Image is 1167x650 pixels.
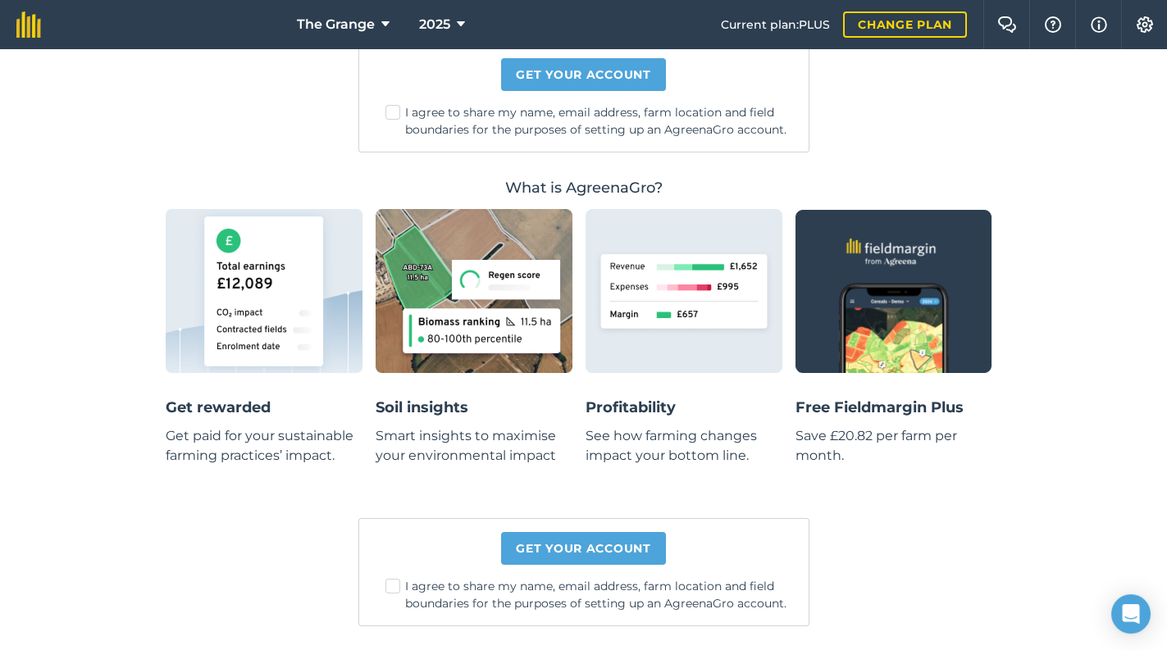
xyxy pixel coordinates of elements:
[376,426,572,466] p: Smart insights to maximise your environmental impact
[501,532,665,565] a: Get your account
[385,578,795,612] label: I agree to share my name, email address, farm location and field boundaries for the purposes of s...
[1091,15,1107,34] img: svg+xml;base64,PHN2ZyB4bWxucz0iaHR0cDovL3d3dy53My5vcmcvMjAwMC9zdmciIHdpZHRoPSIxNyIgaGVpZ2h0PSIxNy...
[297,15,375,34] span: The Grange
[795,396,992,420] h4: Free Fieldmargin Plus
[1043,16,1063,33] img: A question mark icon
[1135,16,1155,33] img: A cog icon
[1111,594,1151,634] div: Open Intercom Messenger
[16,11,41,38] img: fieldmargin Logo
[166,179,1002,198] h3: What is AgreenaGro?
[843,11,967,38] a: Change plan
[166,396,362,420] h4: Get rewarded
[166,209,362,373] img: Graphic showing total earnings in AgreenaGro
[586,396,782,420] h4: Profitability
[586,426,782,466] p: See how farming changes impact your bottom line.
[376,396,572,420] h4: Soil insights
[721,16,830,34] span: Current plan : PLUS
[385,104,795,139] label: I agree to share my name, email address, farm location and field boundaries for the purposes of s...
[997,16,1017,33] img: Two speech bubbles overlapping with the left bubble in the forefront
[795,426,992,466] p: Save £20.82 per farm per month.
[419,15,450,34] span: 2025
[795,210,992,373] img: Graphic showing fieldmargin mobile app
[501,58,665,91] a: Get your account
[376,209,572,373] img: Graphic showing soil insights in AgreenaGro
[586,209,782,373] img: Graphic showing revenue calculation in AgreenaGro
[166,426,362,466] p: Get paid for your sustainable farming practices’ impact.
